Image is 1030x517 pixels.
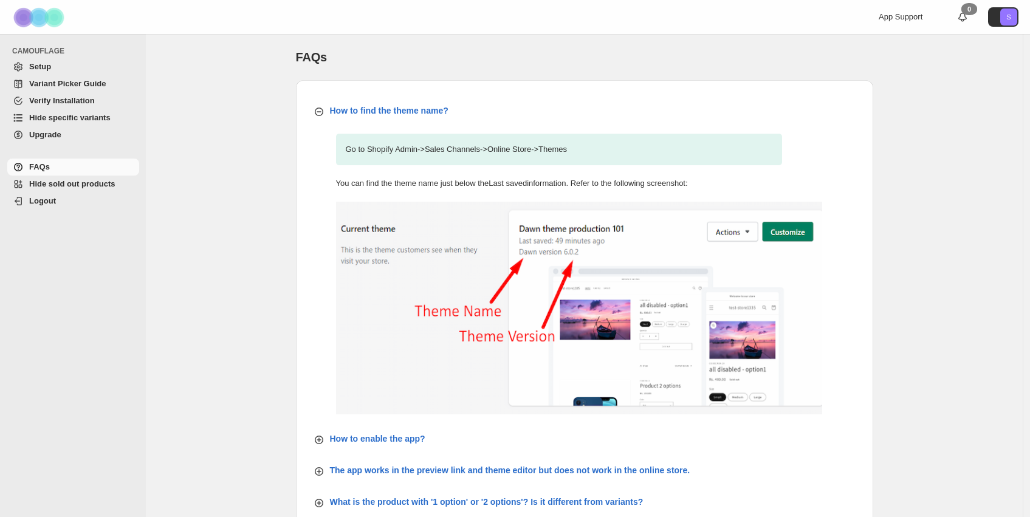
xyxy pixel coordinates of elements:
[956,11,969,23] a: 0
[306,459,863,481] button: The app works in the preview link and theme editor but does not work in the online store.
[7,176,139,193] a: Hide sold out products
[29,96,95,105] span: Verify Installation
[7,159,139,176] a: FAQs
[988,7,1018,27] button: Avatar with initials S
[330,433,425,445] p: How to enable the app?
[296,50,327,64] span: FAQs
[336,134,782,165] p: Go to Shopify Admin -> Sales Channels -> Online Store -> Themes
[29,113,111,122] span: Hide specific variants
[306,491,863,513] button: What is the product with '1 option' or '2 options'? Is it different from variants?
[336,202,822,414] img: find-theme-name
[330,496,644,508] p: What is the product with '1 option' or '2 options'? Is it different from variants?
[879,12,922,21] span: App Support
[29,162,50,171] span: FAQs
[29,130,61,139] span: Upgrade
[7,126,139,143] a: Upgrade
[961,3,977,15] div: 0
[7,109,139,126] a: Hide specific variants
[29,62,51,71] span: Setup
[29,79,106,88] span: Variant Picker Guide
[10,1,70,34] img: Camouflage
[1006,13,1011,21] text: S
[29,196,56,205] span: Logout
[330,104,448,117] p: How to find the theme name?
[7,193,139,210] a: Logout
[306,100,863,122] button: How to find the theme name?
[29,179,115,188] span: Hide sold out products
[7,75,139,92] a: Variant Picker Guide
[12,46,140,56] span: CAMOUFLAGE
[336,177,782,190] p: You can find the theme name just below the Last saved information. Refer to the following screens...
[330,464,690,476] p: The app works in the preview link and theme editor but does not work in the online store.
[7,92,139,109] a: Verify Installation
[306,428,863,450] button: How to enable the app?
[1000,9,1017,26] span: Avatar with initials S
[7,58,139,75] a: Setup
